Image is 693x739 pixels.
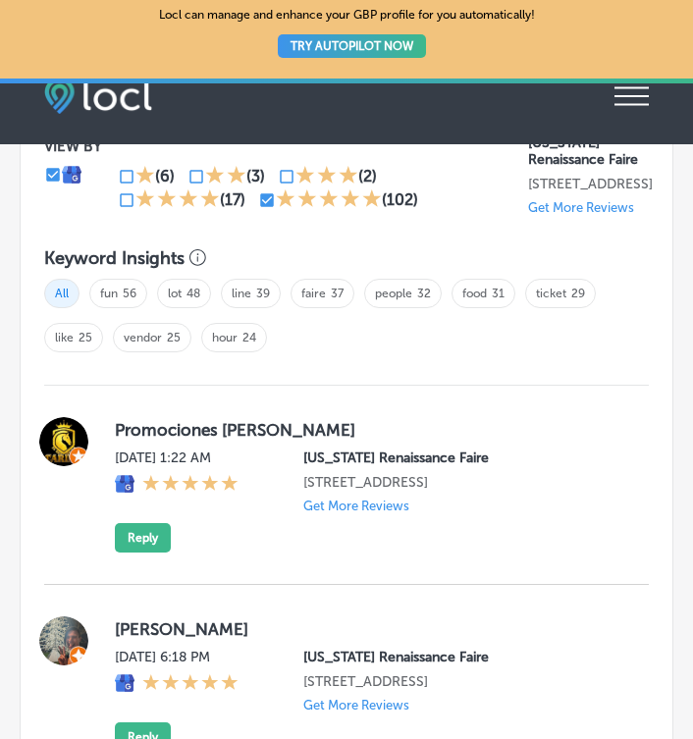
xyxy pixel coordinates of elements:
[417,287,431,300] a: 32
[135,165,155,188] div: 1 Star
[123,287,136,300] a: 56
[155,167,175,185] div: (6)
[536,287,566,300] a: ticket
[303,474,617,491] p: 694 Northeast 4th Avenue
[115,449,239,466] label: [DATE] 1:22 AM
[232,287,251,300] a: line
[382,190,418,209] div: (102)
[44,78,152,114] img: fda3e92497d09a02dc62c9cd864e3231.png
[115,523,171,553] button: Reply
[142,474,239,496] div: 5 Stars
[295,165,358,188] div: 3 Stars
[55,331,74,344] a: like
[115,649,239,665] label: [DATE] 6:18 PM
[167,331,181,344] a: 25
[44,137,528,155] p: VIEW BY
[115,420,617,440] label: Promociones [PERSON_NAME]
[303,698,409,713] p: Get More Reviews
[212,331,238,344] a: hour
[492,287,505,300] a: 31
[528,134,649,168] p: Oregon Renaissance Faire
[220,190,245,209] div: (17)
[303,649,617,665] p: Oregon Renaissance Faire
[301,287,326,300] a: faire
[256,287,270,300] a: 39
[135,188,220,212] div: 4 Stars
[528,176,649,192] p: 694 Northeast 4th Avenue Canby, OR 97013, US
[44,279,80,308] span: All
[79,331,92,344] a: 25
[358,167,377,185] div: (2)
[303,499,409,513] p: Get More Reviews
[528,200,634,215] p: Get More Reviews
[462,287,487,300] a: food
[168,287,182,300] a: lot
[242,331,256,344] a: 24
[142,673,239,695] div: 5 Stars
[571,287,585,300] a: 29
[205,165,246,188] div: 2 Stars
[246,167,265,185] div: (3)
[115,619,617,639] label: [PERSON_NAME]
[303,673,617,690] p: 694 Northeast 4th Avenue
[375,287,412,300] a: people
[44,247,185,269] h3: Keyword Insights
[331,287,344,300] a: 37
[124,331,162,344] a: vendor
[187,287,200,300] a: 48
[303,449,617,466] p: Oregon Renaissance Faire
[276,188,382,212] div: 5 Stars
[100,287,118,300] a: fun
